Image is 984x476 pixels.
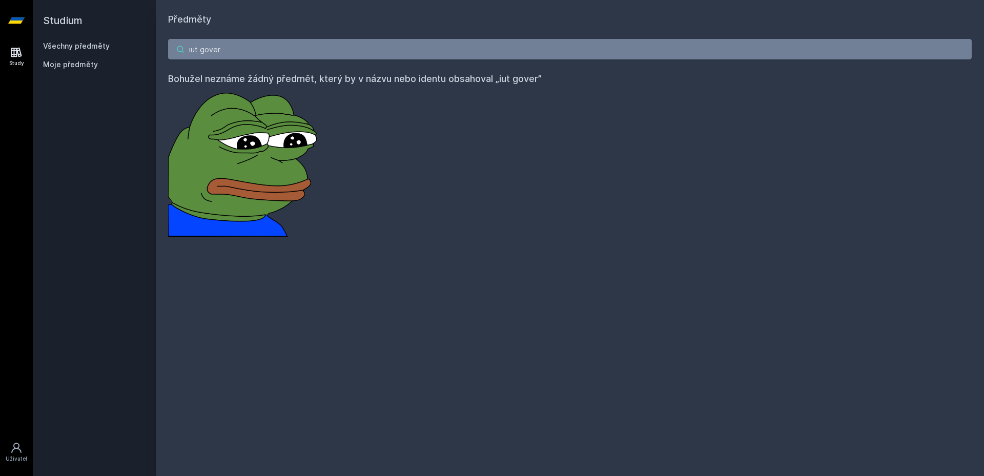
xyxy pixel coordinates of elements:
[168,72,972,86] h4: Bohužel neznáme žádný předmět, který by v názvu nebo identu obsahoval „iut gover”
[2,41,31,72] a: Study
[168,39,972,59] input: Název nebo ident předmětu…
[168,86,322,237] img: error_picture.png
[9,59,24,67] div: Study
[168,12,972,27] h1: Předměty
[43,59,98,70] span: Moje předměty
[43,42,110,50] a: Všechny předměty
[2,437,31,468] a: Uživatel
[6,455,27,463] div: Uživatel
